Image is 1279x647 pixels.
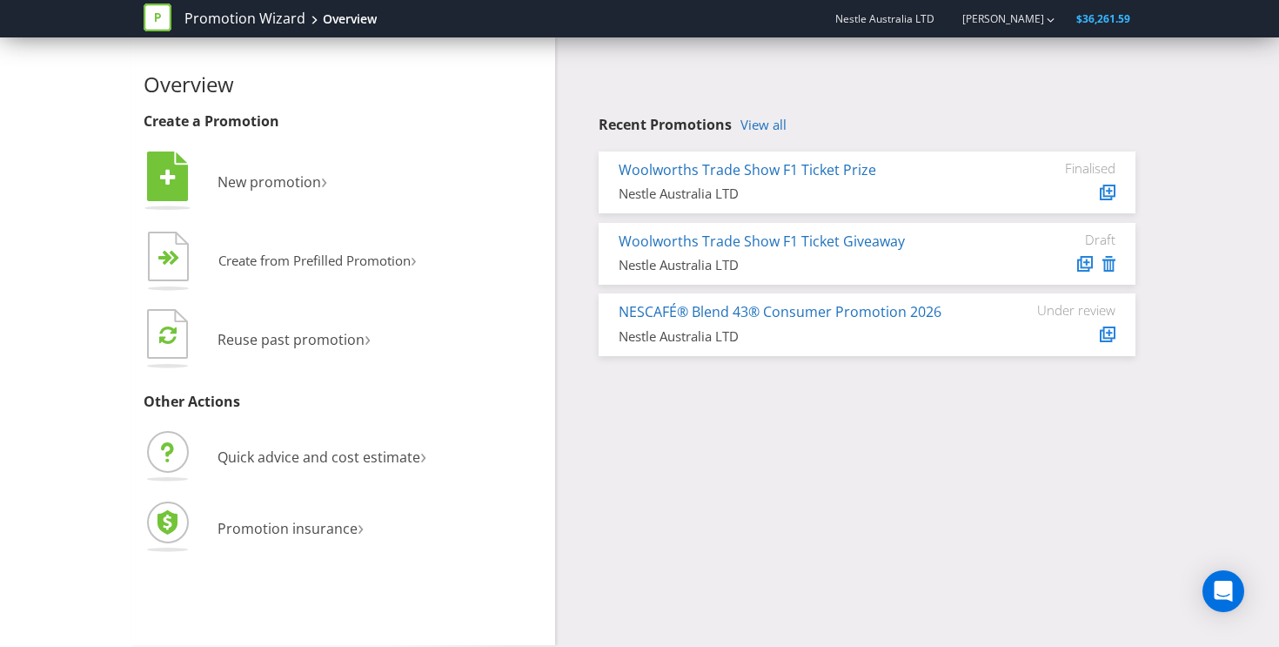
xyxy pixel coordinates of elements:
div: Draft [1011,232,1115,247]
a: Quick advice and cost estimate› [144,448,426,467]
tspan:  [169,250,180,266]
h2: Overview [144,73,542,96]
span: › [321,165,327,194]
tspan:  [160,168,176,187]
a: NESCAFÉ® Blend 43® Consumer Promotion 2026 [619,302,941,321]
span: › [411,246,417,273]
span: Create from Prefilled Promotion [218,252,411,269]
div: Nestle Australia LTD [619,327,985,346]
span: Promotion insurance [218,519,358,538]
a: Woolworths Trade Show F1 Ticket Giveaway [619,232,905,251]
a: Promotion insurance› [144,519,364,538]
a: Promotion Wizard [184,9,305,29]
div: Nestle Australia LTD [619,185,985,203]
span: › [420,441,426,469]
a: View all [740,118,787,132]
span: Reuse past promotion [218,330,365,349]
span: › [365,323,371,352]
tspan:  [159,325,177,345]
h3: Other Actions [144,394,542,410]
div: Overview [323,10,377,28]
div: Under review [1011,302,1115,318]
button: Create from Prefilled Promotion› [144,227,418,297]
div: Finalised [1011,160,1115,176]
h3: Create a Promotion [144,114,542,130]
span: $36,261.59 [1076,11,1130,26]
span: Nestle Australia LTD [835,11,934,26]
div: Open Intercom Messenger [1202,570,1244,612]
span: Recent Promotions [599,115,732,134]
span: Quick advice and cost estimate [218,448,420,467]
span: New promotion [218,172,321,192]
a: [PERSON_NAME] [945,11,1044,26]
span: › [358,512,364,541]
a: Woolworths Trade Show F1 Ticket Prize [619,160,876,179]
div: Nestle Australia LTD [619,256,985,274]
